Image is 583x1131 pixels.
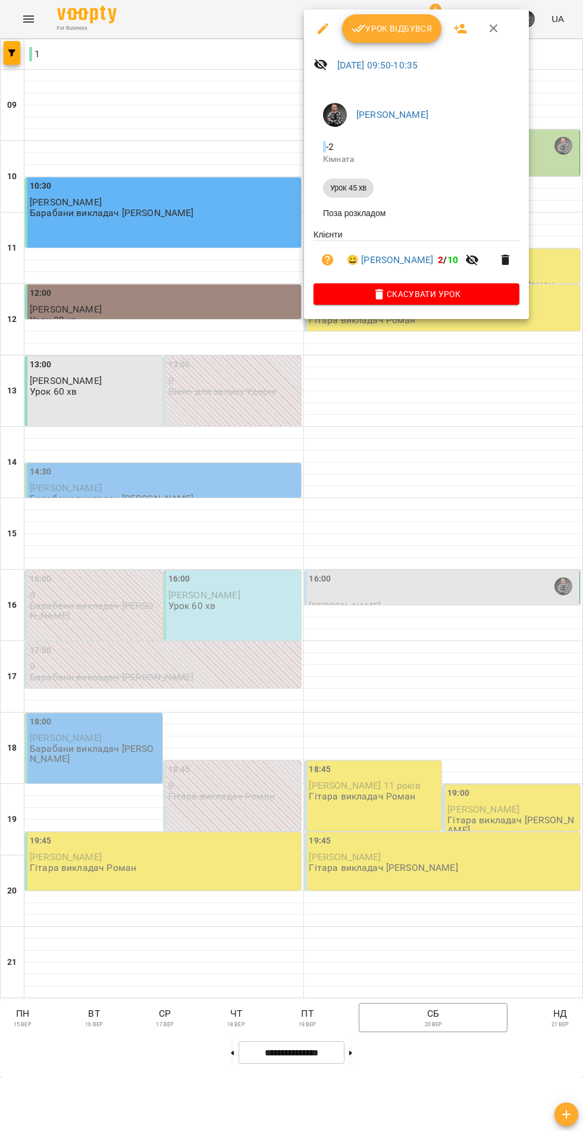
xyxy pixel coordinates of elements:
[323,103,347,127] img: 9774cdb94cd07e2c046c34ee188bda8a.png
[314,229,519,284] ul: Клієнти
[438,254,458,265] b: /
[323,183,374,193] span: Урок 45 хв
[314,283,519,305] button: Скасувати Урок
[447,254,458,265] span: 10
[356,109,428,120] a: [PERSON_NAME]
[438,254,443,265] span: 2
[314,246,342,274] button: Візит ще не сплачено. Додати оплату?
[314,202,519,224] li: Поза розкладом
[323,154,510,165] p: Кімната
[323,287,510,301] span: Скасувати Урок
[323,141,336,152] span: - 2
[342,14,442,43] button: Урок відбувся
[347,253,433,267] a: 😀 [PERSON_NAME]
[352,21,432,36] span: Урок відбувся
[337,60,418,71] a: [DATE] 09:50-10:35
